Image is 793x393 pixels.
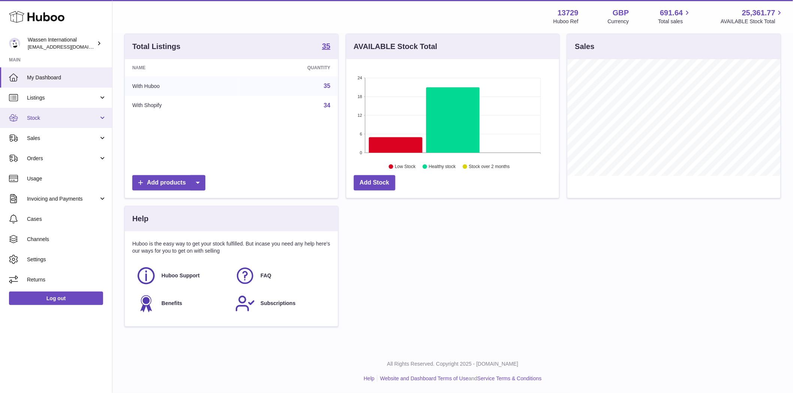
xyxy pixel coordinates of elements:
span: Listings [27,94,99,101]
strong: 13729 [558,8,579,18]
text: 18 [358,94,362,99]
th: Quantity [240,59,338,76]
strong: 35 [322,42,330,50]
strong: GBP [613,8,629,18]
a: Service Terms & Conditions [477,375,542,381]
h3: Help [132,214,148,224]
text: Stock over 2 months [469,164,510,170]
a: Log out [9,292,103,305]
span: Subscriptions [260,300,295,307]
a: Huboo Support [136,266,227,286]
img: internationalsupplychain@wassen.com [9,38,20,49]
h3: Total Listings [132,42,181,52]
span: Cases [27,216,106,223]
span: Invoicing and Payments [27,195,99,202]
a: Add products [132,175,205,191]
a: 25,361.77 AVAILABLE Stock Total [721,8,784,25]
a: Add Stock [354,175,395,191]
span: Returns [27,276,106,283]
div: Huboo Ref [554,18,579,25]
a: 34 [324,102,331,109]
span: My Dashboard [27,74,106,81]
a: Subscriptions [235,293,326,314]
a: 35 [322,42,330,51]
p: Huboo is the easy way to get your stock fulfilled. But incase you need any help here's our ways f... [132,240,331,255]
span: [EMAIL_ADDRESS][DOMAIN_NAME] [28,44,110,50]
span: AVAILABLE Stock Total [721,18,784,25]
text: 12 [358,113,362,118]
a: 35 [324,83,331,89]
th: Name [125,59,240,76]
a: FAQ [235,266,326,286]
span: Benefits [162,300,182,307]
a: Help [364,375,375,381]
h3: AVAILABLE Stock Total [354,42,437,52]
span: Settings [27,256,106,263]
span: Stock [27,115,99,122]
span: Orders [27,155,99,162]
h3: Sales [575,42,594,52]
span: Total sales [658,18,691,25]
a: 691.64 Total sales [658,8,691,25]
span: Channels [27,236,106,243]
span: 691.64 [660,8,683,18]
text: 6 [360,132,362,136]
span: Sales [27,135,99,142]
text: Healthy stock [429,164,456,170]
div: Wassen International [28,36,95,51]
span: Usage [27,175,106,182]
a: Website and Dashboard Terms of Use [380,375,468,381]
div: Currency [608,18,629,25]
a: Benefits [136,293,227,314]
span: Huboo Support [162,272,200,279]
text: 24 [358,76,362,80]
span: 25,361.77 [742,8,775,18]
p: All Rights Reserved. Copyright 2025 - [DOMAIN_NAME] [118,360,787,368]
span: FAQ [260,272,271,279]
text: Low Stock [395,164,416,170]
td: With Huboo [125,76,240,96]
text: 0 [360,150,362,155]
li: and [377,375,542,382]
td: With Shopify [125,96,240,115]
